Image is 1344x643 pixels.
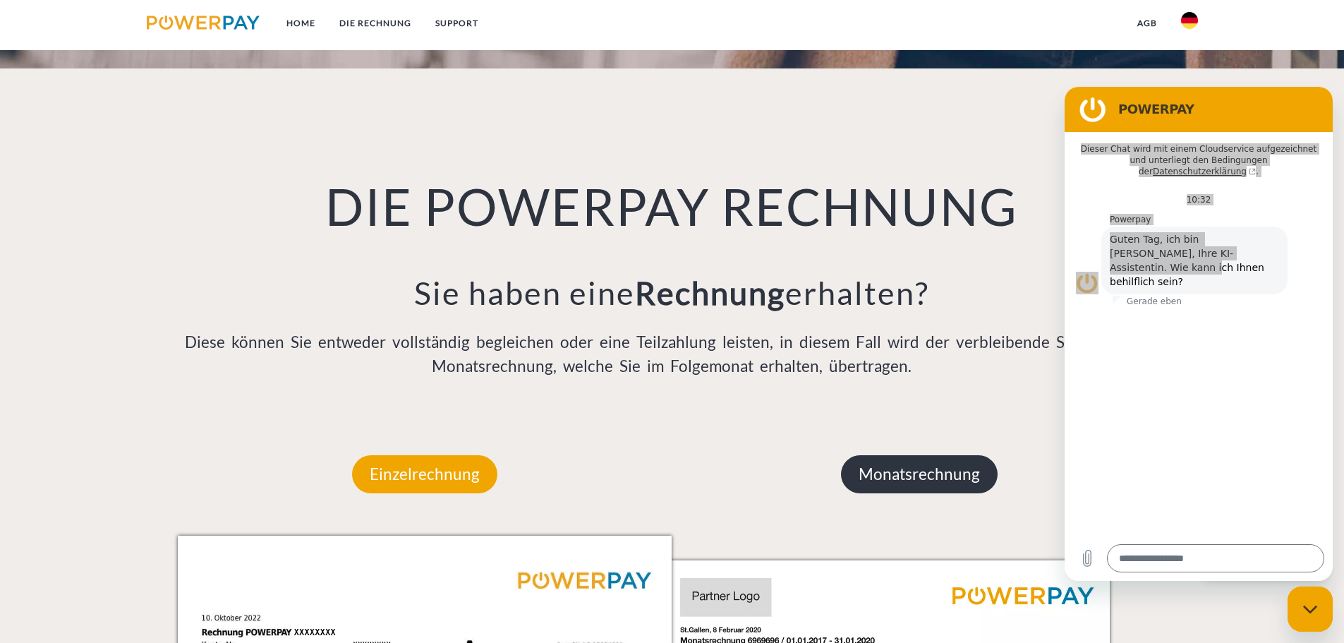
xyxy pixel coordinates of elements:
a: Home [274,11,327,36]
h3: Sie haben eine erhalten? [178,273,1167,313]
img: de [1181,12,1198,29]
b: Rechnung [635,274,785,312]
img: logo-powerpay.svg [147,16,260,30]
iframe: Schaltfläche zum Öffnen des Messaging-Fensters; Konversation läuft [1288,587,1333,632]
iframe: Messaging-Fenster [1065,87,1333,581]
p: Einzelrechnung [352,455,497,493]
p: Diese können Sie entweder vollständig begleichen oder eine Teilzahlung leisten, in diesem Fall wi... [178,330,1167,378]
a: SUPPORT [423,11,490,36]
a: agb [1125,11,1169,36]
h1: DIE POWERPAY RECHNUNG [178,174,1167,238]
a: DIE RECHNUNG [327,11,423,36]
p: Monatsrechnung [841,455,998,493]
